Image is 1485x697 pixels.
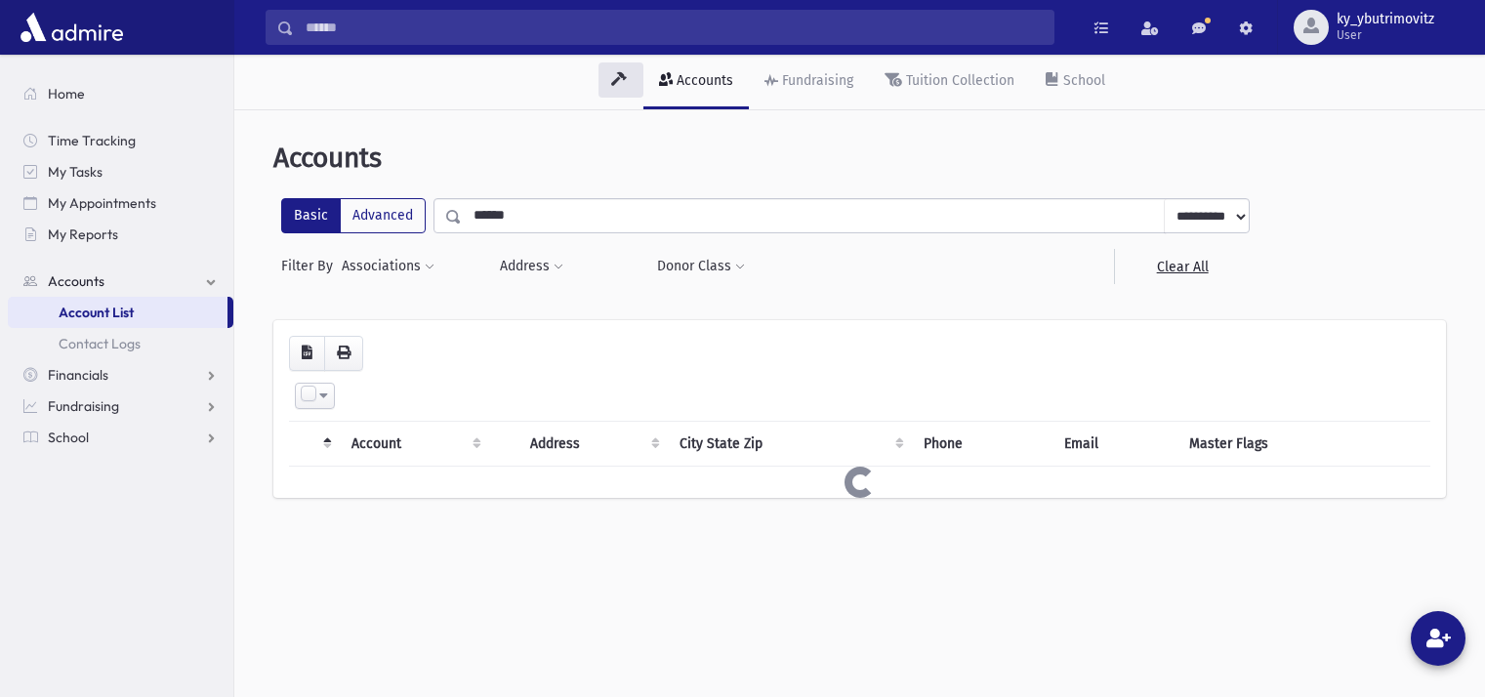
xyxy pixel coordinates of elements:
button: Associations [341,249,435,284]
a: School [8,422,233,453]
span: Time Tracking [48,132,136,149]
a: Account List [8,297,227,328]
a: Accounts [8,266,233,297]
a: Financials [8,359,233,390]
span: Fundraising [48,397,119,415]
a: Fundraising [8,390,233,422]
th: Master Flags : activate to sort column ascending [1177,421,1430,466]
button: Print [324,336,363,371]
span: My Appointments [48,194,156,212]
img: AdmirePro [16,8,128,47]
a: My Appointments [8,187,233,219]
div: School [1059,72,1105,89]
span: Contact Logs [59,335,141,352]
div: Tuition Collection [902,72,1014,89]
span: My Reports [48,225,118,243]
th: : activate to sort column ascending [489,421,518,466]
label: Basic [281,198,341,233]
span: Financials [48,366,108,384]
a: Time Tracking [8,125,233,156]
div: Fundraising [778,72,853,89]
th: Address : activate to sort column ascending [518,421,668,466]
th: Phone : activate to sort column ascending [912,421,1052,466]
a: Contact Logs [8,328,233,359]
a: Home [8,78,233,109]
th: Email : activate to sort column ascending [1052,421,1177,466]
span: Accounts [273,142,382,174]
th: City State Zip : activate to sort column ascending [668,421,912,466]
a: School [1030,55,1121,109]
button: Donor Class [656,249,746,284]
a: My Tasks [8,156,233,187]
a: My Reports [8,219,233,250]
span: Filter By [281,256,341,276]
th: : activate to sort column descending [289,421,340,466]
a: Accounts [643,55,749,109]
span: Accounts [48,272,104,290]
span: User [1337,27,1434,43]
input: Search [294,10,1053,45]
label: Advanced [340,198,426,233]
button: Address [499,249,564,284]
span: Account List [59,304,134,321]
a: Tuition Collection [869,55,1030,109]
a: Fundraising [749,55,869,109]
th: Account: activate to sort column ascending [340,421,489,466]
a: Clear All [1114,249,1250,284]
button: CSV [289,336,325,371]
span: Home [48,85,85,102]
div: Accounts [673,72,733,89]
div: FilterModes [281,198,426,233]
span: School [48,429,89,446]
span: My Tasks [48,163,103,181]
span: ky_ybutrimovitz [1337,12,1434,27]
